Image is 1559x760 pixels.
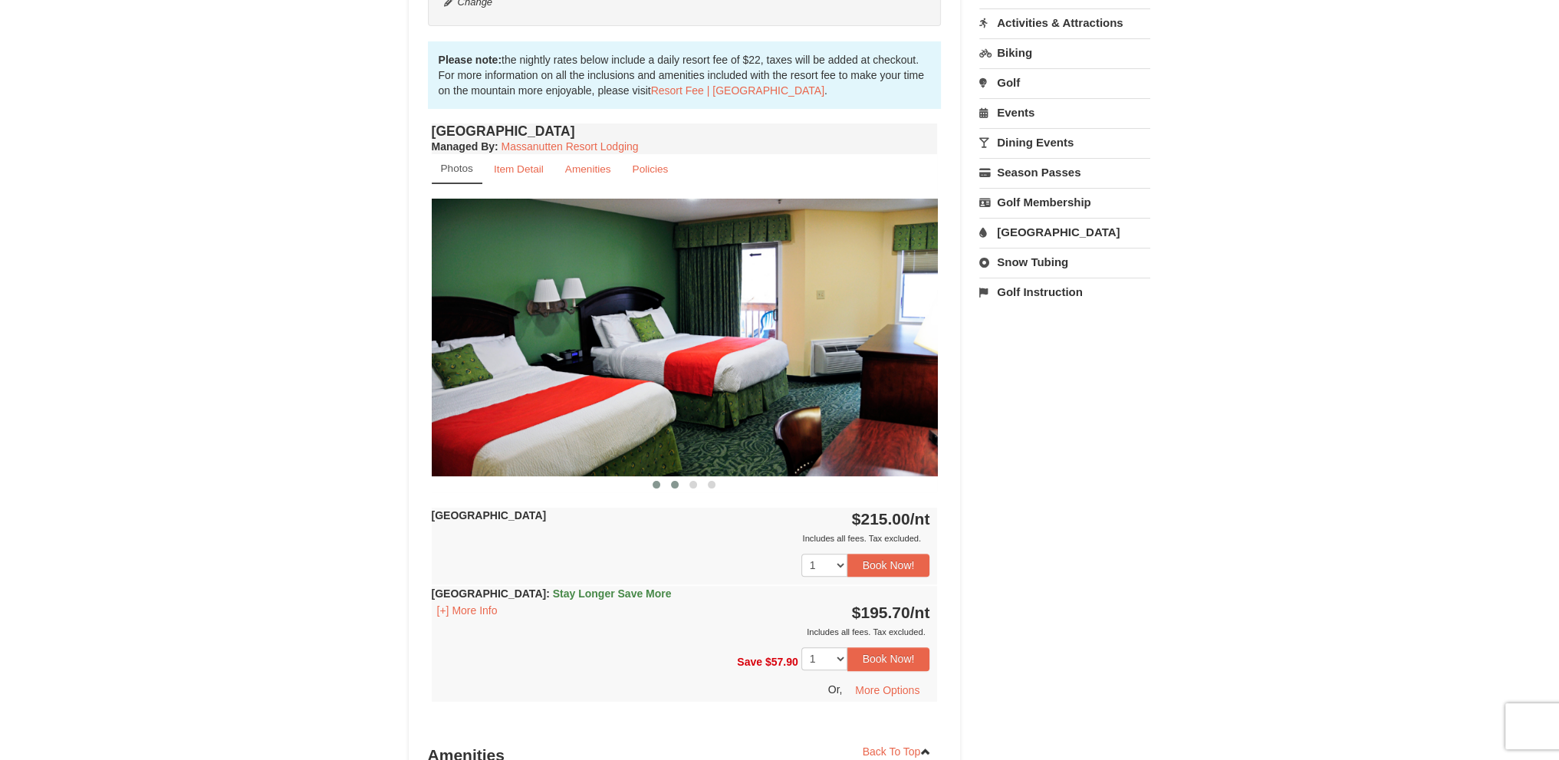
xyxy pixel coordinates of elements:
strong: [GEOGRAPHIC_DATA] [432,509,547,521]
h4: [GEOGRAPHIC_DATA] [432,123,938,139]
span: $195.70 [852,604,910,621]
button: More Options [845,679,929,702]
a: Season Passes [979,158,1150,186]
span: Stay Longer Save More [553,587,672,600]
div: Includes all fees. Tax excluded. [432,531,930,546]
button: [+] More Info [432,602,503,619]
span: Or, [828,683,843,695]
small: Amenities [565,163,611,175]
a: Golf [979,68,1150,97]
a: Item Detail [484,154,554,184]
a: [GEOGRAPHIC_DATA] [979,218,1150,246]
div: Includes all fees. Tax excluded. [432,624,930,640]
img: 18876286-41-233aa5f3.jpg [432,199,938,475]
button: Book Now! [847,554,930,577]
a: Photos [432,154,482,184]
a: Amenities [555,154,621,184]
a: Resort Fee | [GEOGRAPHIC_DATA] [651,84,824,97]
span: : [546,587,550,600]
strong: Please note: [439,54,502,66]
a: Massanutten Resort Lodging [502,140,639,153]
a: Golf Instruction [979,278,1150,306]
strong: $215.00 [852,510,930,528]
a: Biking [979,38,1150,67]
strong: [GEOGRAPHIC_DATA] [432,587,672,600]
span: /nt [910,604,930,621]
small: Policies [632,163,668,175]
a: Policies [622,154,678,184]
a: Golf Membership [979,188,1150,216]
a: Events [979,98,1150,127]
span: Save [737,656,762,668]
strong: : [432,140,498,153]
a: Activities & Attractions [979,8,1150,37]
small: Item Detail [494,163,544,175]
small: Photos [441,163,473,174]
span: $57.90 [765,656,798,668]
span: /nt [910,510,930,528]
div: the nightly rates below include a daily resort fee of $22, taxes will be added at checkout. For m... [428,41,942,109]
a: Dining Events [979,128,1150,156]
a: Snow Tubing [979,248,1150,276]
button: Book Now! [847,647,930,670]
span: Managed By [432,140,495,153]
